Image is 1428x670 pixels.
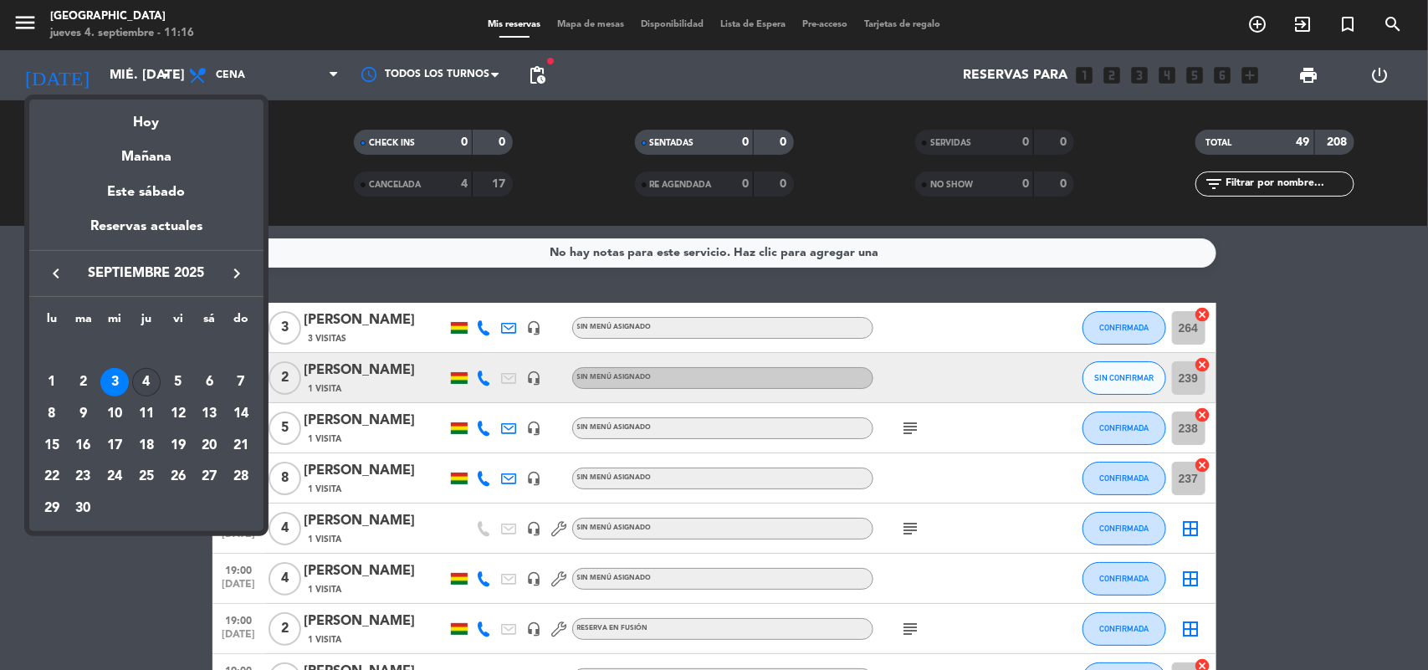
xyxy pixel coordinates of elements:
td: 5 de septiembre de 2025 [162,366,194,398]
div: 4 [132,368,161,396]
div: 24 [100,463,129,491]
div: 6 [195,368,223,396]
td: 10 de septiembre de 2025 [99,398,131,430]
td: 12 de septiembre de 2025 [162,398,194,430]
td: 1 de septiembre de 2025 [36,366,68,398]
div: 10 [100,400,129,428]
div: 12 [164,400,192,428]
td: 11 de septiembre de 2025 [131,398,162,430]
td: 26 de septiembre de 2025 [162,462,194,494]
th: lunes [36,309,68,335]
div: 19 [164,432,192,460]
div: 13 [195,400,223,428]
td: 29 de septiembre de 2025 [36,493,68,524]
div: 29 [38,494,66,523]
i: keyboard_arrow_right [227,263,247,284]
th: sábado [194,309,226,335]
th: martes [68,309,100,335]
div: 25 [132,463,161,491]
td: 14 de septiembre de 2025 [225,398,257,430]
div: 14 [227,400,255,428]
div: 21 [227,432,255,460]
div: Mañana [29,134,264,168]
span: septiembre 2025 [71,263,222,284]
td: 23 de septiembre de 2025 [68,462,100,494]
button: keyboard_arrow_right [222,263,252,284]
td: 27 de septiembre de 2025 [194,462,226,494]
td: 7 de septiembre de 2025 [225,366,257,398]
th: domingo [225,309,257,335]
td: 4 de septiembre de 2025 [131,366,162,398]
div: 3 [100,368,129,396]
div: 5 [164,368,192,396]
div: 18 [132,432,161,460]
td: 6 de septiembre de 2025 [194,366,226,398]
div: 20 [195,432,223,460]
div: 11 [132,400,161,428]
div: 26 [164,463,192,491]
button: keyboard_arrow_left [41,263,71,284]
td: 20 de septiembre de 2025 [194,430,226,462]
td: 2 de septiembre de 2025 [68,366,100,398]
td: 16 de septiembre de 2025 [68,430,100,462]
div: 23 [69,463,98,491]
td: SEP. [36,335,257,367]
div: 9 [69,400,98,428]
td: 8 de septiembre de 2025 [36,398,68,430]
div: 17 [100,432,129,460]
div: 8 [38,400,66,428]
div: 15 [38,432,66,460]
div: Hoy [29,100,264,134]
td: 21 de septiembre de 2025 [225,430,257,462]
div: 2 [69,368,98,396]
div: 27 [195,463,223,491]
th: miércoles [99,309,131,335]
div: 30 [69,494,98,523]
td: 9 de septiembre de 2025 [68,398,100,430]
div: Reservas actuales [29,216,264,250]
div: Este sábado [29,169,264,216]
td: 13 de septiembre de 2025 [194,398,226,430]
td: 18 de septiembre de 2025 [131,430,162,462]
th: jueves [131,309,162,335]
div: 1 [38,368,66,396]
td: 25 de septiembre de 2025 [131,462,162,494]
div: 16 [69,432,98,460]
div: 28 [227,463,255,491]
td: 28 de septiembre de 2025 [225,462,257,494]
td: 15 de septiembre de 2025 [36,430,68,462]
td: 3 de septiembre de 2025 [99,366,131,398]
div: 22 [38,463,66,491]
td: 30 de septiembre de 2025 [68,493,100,524]
div: 7 [227,368,255,396]
th: viernes [162,309,194,335]
td: 17 de septiembre de 2025 [99,430,131,462]
td: 19 de septiembre de 2025 [162,430,194,462]
td: 24 de septiembre de 2025 [99,462,131,494]
i: keyboard_arrow_left [46,263,66,284]
td: 22 de septiembre de 2025 [36,462,68,494]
